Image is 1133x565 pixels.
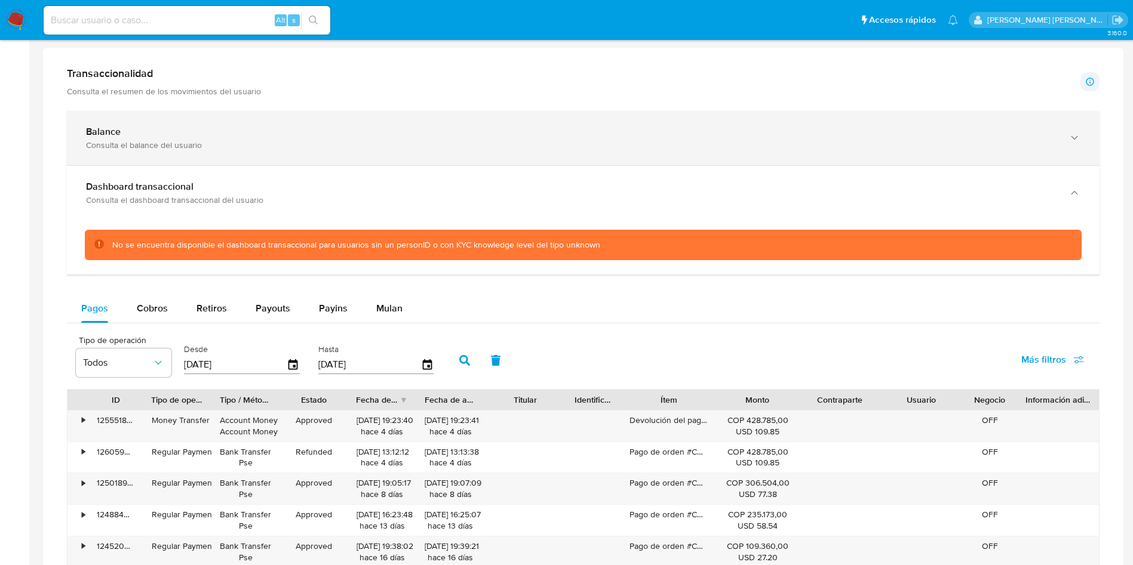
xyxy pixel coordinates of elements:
button: search-icon [301,12,326,29]
span: 3.160.0 [1107,28,1127,38]
input: Buscar usuario o caso... [44,13,330,28]
a: Notificaciones [948,15,958,25]
p: david.marinmartinez@mercadolibre.com.co [987,14,1108,26]
span: s [292,14,296,26]
span: Accesos rápidos [869,14,936,26]
a: Salir [1111,14,1124,26]
span: Alt [276,14,285,26]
